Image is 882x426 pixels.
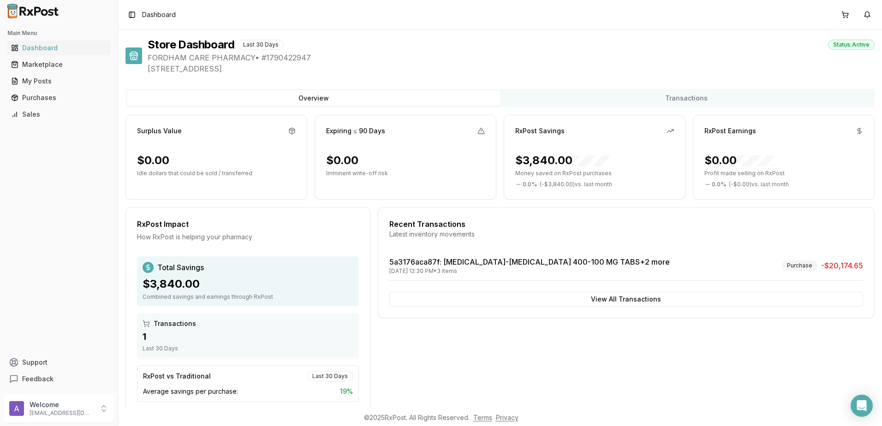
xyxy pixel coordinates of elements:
[11,43,107,53] div: Dashboard
[142,10,176,19] span: Dashboard
[148,37,234,52] h1: Store Dashboard
[515,126,565,136] div: RxPost Savings
[11,77,107,86] div: My Posts
[828,40,875,50] div: Status: Active
[143,345,353,352] div: Last 30 Days
[389,292,863,307] button: View All Transactions
[11,110,107,119] div: Sales
[515,170,674,177] p: Money saved on RxPost purchases
[137,219,359,230] div: RxPost Impact
[30,400,94,409] p: Welcome
[523,181,537,188] span: 0.0 %
[500,91,873,106] button: Transactions
[148,63,875,74] span: [STREET_ADDRESS]
[143,330,353,343] div: 1
[30,409,94,417] p: [EMAIL_ADDRESS][DOMAIN_NAME]
[143,293,353,301] div: Combined savings and earnings through RxPost
[154,319,196,328] span: Transactions
[7,30,110,37] h2: Main Menu
[851,395,873,417] div: Open Intercom Messenger
[729,181,789,188] span: ( - $0.00 ) vs. last month
[704,126,756,136] div: RxPost Earnings
[540,181,612,188] span: ( - $3,840.00 ) vs. last month
[143,372,211,381] div: RxPost vs Traditional
[7,73,110,89] a: My Posts
[142,10,176,19] nav: breadcrumb
[11,60,107,69] div: Marketplace
[143,387,238,396] span: Average savings per purchase:
[821,260,863,271] span: -$20,174.65
[389,257,670,266] a: 5a3176aca87f: [MEDICAL_DATA]-[MEDICAL_DATA] 400-100 MG TABS+2 more
[7,56,110,73] a: Marketplace
[4,90,114,105] button: Purchases
[137,126,182,136] div: Surplus Value
[704,153,774,168] div: $0.00
[238,40,284,50] div: Last 30 Days
[326,153,358,168] div: $0.00
[148,52,875,63] span: FORDHAM CARE PHARMACY • # 1790422947
[4,41,114,55] button: Dashboard
[127,91,500,106] button: Overview
[307,371,353,381] div: Last 30 Days
[704,170,863,177] p: Profit made selling on RxPost
[7,89,110,106] a: Purchases
[137,232,359,242] div: How RxPost is helping your pharmacy
[22,374,54,384] span: Feedback
[4,74,114,89] button: My Posts
[473,414,492,421] a: Terms
[9,401,24,416] img: User avatar
[712,181,726,188] span: 0.0 %
[4,371,114,387] button: Feedback
[326,170,485,177] p: Imminent write-off risk
[7,40,110,56] a: Dashboard
[389,230,863,239] div: Latest inventory movements
[157,262,204,273] span: Total Savings
[11,93,107,102] div: Purchases
[389,267,670,275] div: [DATE] 12:30 PM • 3 items
[515,153,609,168] div: $3,840.00
[389,219,863,230] div: Recent Transactions
[782,260,817,271] div: Purchase
[496,414,518,421] a: Privacy
[137,153,169,168] div: $0.00
[326,126,385,136] div: Expiring ≤ 90 Days
[4,354,114,371] button: Support
[143,277,353,291] div: $3,840.00
[4,4,63,18] img: RxPost Logo
[137,170,296,177] p: Idle dollars that could be sold / transferred
[4,57,114,72] button: Marketplace
[4,107,114,122] button: Sales
[340,387,353,396] span: 19 %
[7,106,110,123] a: Sales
